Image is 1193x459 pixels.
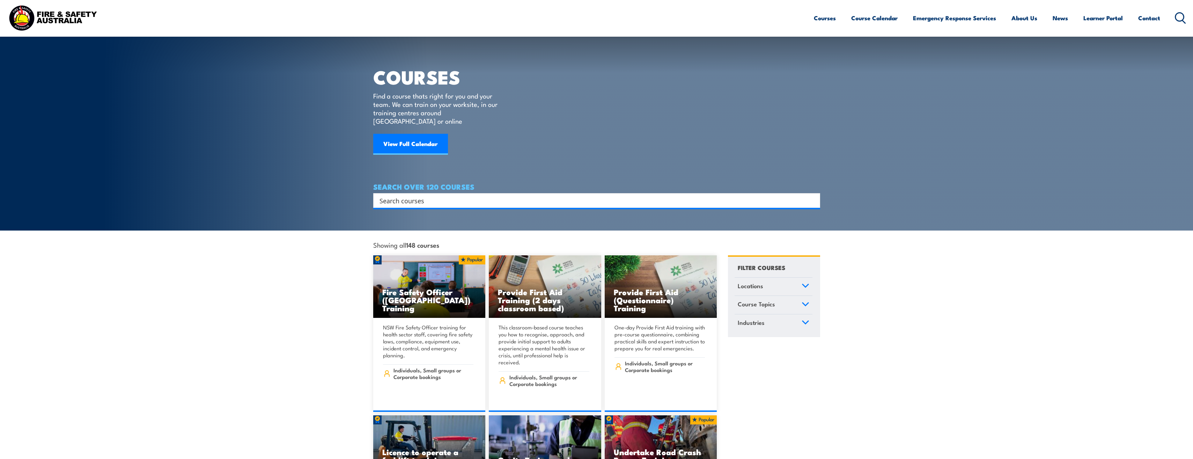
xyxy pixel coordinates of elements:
[808,196,818,205] button: Search magnifier button
[614,288,708,312] h3: Provide First Aid (Questionnaire) Training
[380,195,805,206] input: Search input
[393,367,473,380] span: Individuals, Small groups or Corporate bookings
[373,183,820,190] h4: SEARCH OVER 120 COURSES
[373,241,439,248] span: Showing all
[851,9,898,27] a: Course Calendar
[406,240,439,249] strong: 148 courses
[614,324,705,352] p: One-day Provide First Aid training with pre-course questionnaire, combining practical skills and ...
[373,92,501,125] p: Find a course thats right for you and your team. We can train on your worksite, in our training c...
[383,324,474,359] p: NSW Fire Safety Officer training for health sector staff, covering fire safety laws, compliance, ...
[625,360,705,373] span: Individuals, Small groups or Corporate bookings
[498,288,592,312] h3: Provide First Aid Training (2 days classroom based)
[373,68,508,85] h1: COURSES
[605,255,717,318] a: Provide First Aid (Questionnaire) Training
[738,281,763,291] span: Locations
[509,374,589,387] span: Individuals, Small groups or Corporate bookings
[489,255,601,318] a: Provide First Aid Training (2 days classroom based)
[738,299,775,309] span: Course Topics
[1011,9,1037,27] a: About Us
[735,296,812,314] a: Course Topics
[605,255,717,318] img: Mental Health First Aid Training (Standard) – Blended Classroom
[735,314,812,333] a: Industries
[1138,9,1160,27] a: Contact
[735,278,812,296] a: Locations
[382,288,477,312] h3: Fire Safety Officer ([GEOGRAPHIC_DATA]) Training
[913,9,996,27] a: Emergency Response Services
[499,324,589,366] p: This classroom-based course teaches you how to recognise, approach, and provide initial support t...
[738,263,785,272] h4: FILTER COURSES
[814,9,836,27] a: Courses
[489,255,601,318] img: Mental Health First Aid Training (Standard) – Classroom
[1053,9,1068,27] a: News
[373,134,448,155] a: View Full Calendar
[373,255,486,318] img: Fire Safety Advisor
[1083,9,1123,27] a: Learner Portal
[381,196,806,205] form: Search form
[373,255,486,318] a: Fire Safety Officer ([GEOGRAPHIC_DATA]) Training
[738,318,765,327] span: Industries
